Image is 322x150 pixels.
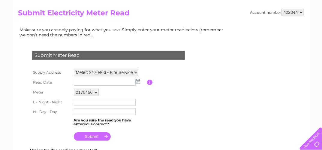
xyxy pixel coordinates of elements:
a: Log out [302,26,316,30]
a: Contact [282,26,297,30]
img: logo.png [11,16,42,34]
input: Information [147,80,153,85]
a: Blog [270,26,278,30]
th: N - Day - Day [30,107,72,117]
a: 0333 014 3131 [209,3,250,11]
div: Account number [250,9,304,16]
th: L - Night - Night [30,97,72,107]
input: Submit [74,132,111,141]
th: Meter [30,87,72,97]
div: Submit Meter Read [32,51,185,60]
a: Water [216,26,228,30]
td: Are you sure the read you have entered is correct? [72,117,147,128]
h2: Submit Electricity Meter Read [18,9,304,20]
div: Clear Business is a trading name of Verastar Limited (registered in [GEOGRAPHIC_DATA] No. 3667643... [20,3,303,29]
th: Read Date [30,78,72,87]
th: Supply Address [30,67,72,78]
td: Make sure you are only paying for what you use. Simply enter your meter read below (remember we d... [18,26,228,38]
a: Energy [231,26,245,30]
a: Telecoms [248,26,266,30]
img: ... [136,79,140,84]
